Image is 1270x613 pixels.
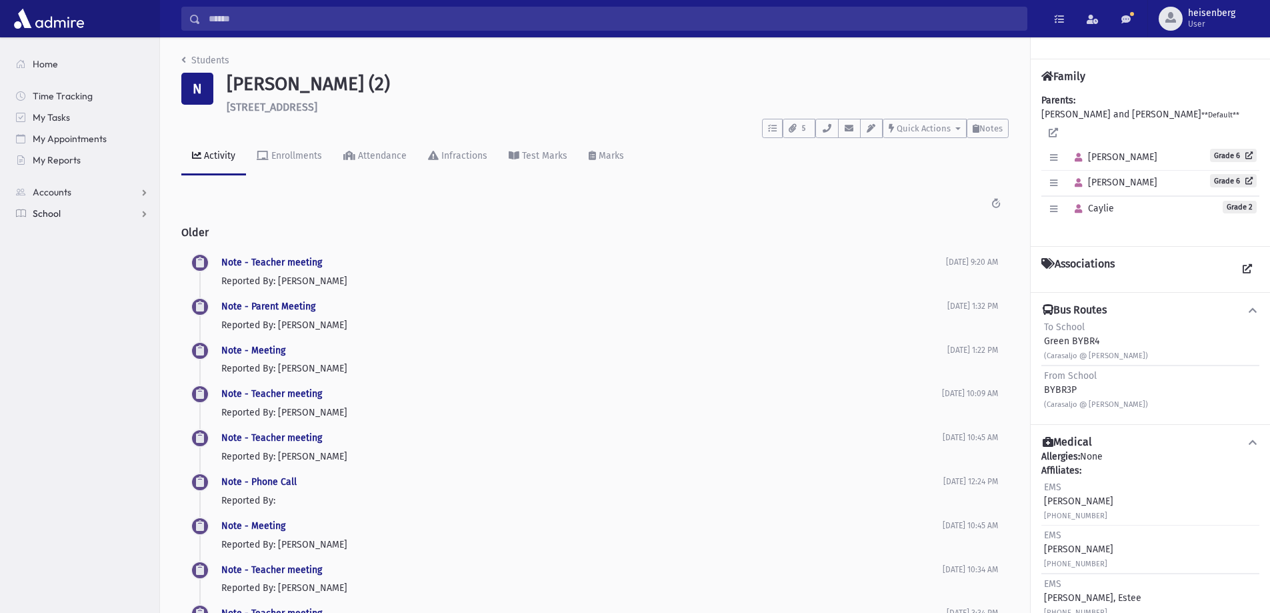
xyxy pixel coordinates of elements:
[947,346,998,355] span: [DATE] 1:22 PM
[227,101,1009,113] h6: [STREET_ADDRESS]
[11,5,87,32] img: AdmirePro
[783,119,815,138] button: 5
[181,215,1009,249] h2: Older
[221,388,322,400] a: Note - Teacher meeting
[883,119,967,138] button: Quick Actions
[181,138,246,175] a: Activity
[1044,512,1107,520] small: [PHONE_NUMBER]
[798,123,809,135] span: 5
[5,128,159,149] a: My Appointments
[221,301,315,312] a: Note - Parent Meeting
[33,133,107,145] span: My Appointments
[221,257,322,268] a: Note - Teacher meeting
[1041,257,1115,281] h4: Associations
[33,58,58,70] span: Home
[1044,370,1097,382] span: From School
[221,318,947,332] p: Reported By: [PERSON_NAME]
[5,181,159,203] a: Accounts
[33,186,71,198] span: Accounts
[221,362,947,376] p: Reported By: [PERSON_NAME]
[181,73,213,105] div: N
[221,406,942,420] p: Reported By: [PERSON_NAME]
[1041,451,1080,462] b: Allergies:
[1043,436,1092,450] h4: Medical
[221,432,322,444] a: Note - Teacher meeting
[5,85,159,107] a: Time Tracking
[227,73,1009,95] h1: [PERSON_NAME] (2)
[201,7,1027,31] input: Search
[596,150,624,161] div: Marks
[1041,436,1259,450] button: Medical
[221,450,943,464] p: Reported By: [PERSON_NAME]
[943,477,998,486] span: [DATE] 12:24 PM
[1044,322,1085,333] span: To School
[1044,480,1113,522] div: [PERSON_NAME]
[943,565,998,574] span: [DATE] 10:34 AM
[947,301,998,311] span: [DATE] 1:32 PM
[1069,203,1114,214] span: Caylie
[439,150,487,161] div: Infractions
[979,123,1003,133] span: Notes
[1044,530,1061,541] span: EMS
[1044,320,1148,362] div: Green BYBR4
[33,90,93,102] span: Time Tracking
[181,55,229,66] a: Students
[221,476,297,488] a: Note - Phone Call
[1043,303,1107,318] h4: Bus Routes
[221,538,943,552] p: Reported By: [PERSON_NAME]
[5,203,159,224] a: School
[942,389,998,398] span: [DATE] 10:09 AM
[333,138,417,175] a: Attendance
[519,150,567,161] div: Test Marks
[1188,8,1235,19] span: heisenberg
[1041,95,1075,106] b: Parents:
[33,207,61,219] span: School
[5,107,159,128] a: My Tasks
[943,521,998,530] span: [DATE] 10:45 AM
[5,149,159,171] a: My Reports
[1069,151,1157,163] span: [PERSON_NAME]
[1044,560,1107,568] small: [PHONE_NUMBER]
[417,138,498,175] a: Infractions
[269,150,322,161] div: Enrollments
[221,494,943,508] p: Reported By:
[1041,70,1085,83] h4: Family
[897,123,951,133] span: Quick Actions
[181,53,229,73] nav: breadcrumb
[5,53,159,75] a: Home
[1210,174,1257,187] a: Grade 6
[1041,303,1259,318] button: Bus Routes
[498,138,578,175] a: Test Marks
[355,150,407,161] div: Attendance
[1044,482,1061,493] span: EMS
[1044,578,1061,590] span: EMS
[1188,19,1235,29] span: User
[246,138,333,175] a: Enrollments
[1044,528,1113,570] div: [PERSON_NAME]
[578,138,635,175] a: Marks
[1223,201,1257,213] span: Grade 2
[221,581,943,595] p: Reported By: [PERSON_NAME]
[1069,177,1157,188] span: [PERSON_NAME]
[1041,93,1259,235] div: [PERSON_NAME] and [PERSON_NAME]
[33,111,70,123] span: My Tasks
[221,274,946,288] p: Reported By: [PERSON_NAME]
[221,520,285,532] a: Note - Meeting
[201,150,235,161] div: Activity
[1044,369,1148,411] div: BYBR3P
[1041,465,1081,476] b: Affiliates:
[221,345,285,356] a: Note - Meeting
[1210,149,1257,162] a: Grade 6
[221,564,322,576] a: Note - Teacher meeting
[1044,400,1148,409] small: (Carasaljo @ [PERSON_NAME])
[967,119,1009,138] button: Notes
[33,154,81,166] span: My Reports
[943,433,998,442] span: [DATE] 10:45 AM
[1235,257,1259,281] a: View all Associations
[946,257,998,267] span: [DATE] 9:20 AM
[1044,352,1148,360] small: (Carasaljo @ [PERSON_NAME])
